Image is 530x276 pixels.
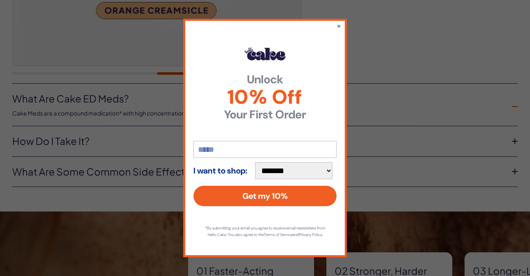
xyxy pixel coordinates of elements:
strong: Your First Order [193,109,337,120]
p: *By submitting your email you agree to receive email newsletters from Hello Cake. You also agree ... [202,225,328,238]
a: Privacy Policy [299,232,322,237]
strong: I want to shop: [193,166,247,175]
img: Hello Cake [245,47,285,60]
a: Terms of Service [264,232,292,237]
strong: Unlock [193,74,337,85]
button: Get my 10% [193,186,337,206]
span: 10% Off [193,87,337,107]
button: × [337,22,341,30]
